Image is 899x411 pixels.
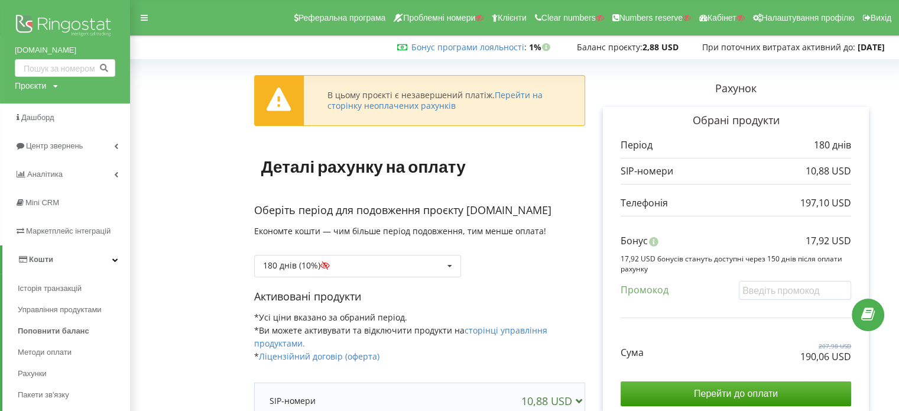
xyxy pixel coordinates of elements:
[18,283,82,295] span: Історія транзакцій
[585,81,887,96] p: Рахунок
[411,41,527,53] span: :
[621,196,668,210] p: Телефонія
[800,350,851,364] p: 190,06 USD
[18,342,130,363] a: Методи оплати
[18,299,130,321] a: Управління продуктами
[806,234,851,248] p: 17,92 USD
[254,203,585,218] p: Оберіть період для подовження проєкту [DOMAIN_NAME]
[800,342,851,350] p: 207,98 USD
[806,164,851,178] p: 10,88 USD
[26,141,83,150] span: Центр звернень
[327,89,543,111] a: Перейти на сторінку неоплачених рахунків
[254,325,547,349] a: сторінці управління продуктами.
[621,113,851,128] p: Обрані продукти
[18,325,89,337] span: Поповнити баланс
[29,255,53,264] span: Кошти
[761,13,854,22] span: Налаштування профілю
[529,41,553,53] strong: 1%
[739,281,851,299] input: Введіть промокод
[403,13,475,22] span: Проблемні номери
[27,170,63,179] span: Аналiтика
[298,13,386,22] span: Реферальна програма
[26,226,111,235] span: Маркетплейс інтеграцій
[254,289,585,305] p: Активовані продукти
[642,41,679,53] strong: 2,88 USD
[871,13,891,22] span: Вихід
[15,59,115,77] input: Пошук за номером
[18,363,130,384] a: Рахунки
[15,80,46,92] div: Проєкти
[18,389,69,401] span: Пакети зв'язку
[15,44,115,56] a: [DOMAIN_NAME]
[621,254,851,274] p: 17,92 USD бонусів стануть доступні через 150 днів після оплати рахунку
[254,312,407,323] span: *Усі ціни вказано за обраний період.
[411,41,524,53] a: Бонус програми лояльності
[259,351,379,362] a: Ліцензійний договір (оферта)
[21,113,54,122] span: Дашборд
[25,198,59,207] span: Mini CRM
[327,90,561,111] div: В цьому проєкті є незавершений платіж.
[702,41,855,53] span: При поточних витратах активний до:
[263,261,337,270] div: 180 днів (10%)
[707,13,736,22] span: Кабінет
[621,381,851,406] input: Перейти до оплати
[521,395,587,407] div: 10,88 USD
[2,245,130,274] a: Кошти
[18,321,130,342] a: Поповнити баланс
[619,13,683,22] span: Numbers reserve
[15,12,115,41] img: Ringostat logo
[814,138,851,152] p: 180 днів
[541,13,596,22] span: Clear numbers
[621,164,673,178] p: SIP-номери
[18,347,72,358] span: Методи оплати
[498,13,527,22] span: Клієнти
[270,395,316,407] p: SIP-номери
[254,138,473,195] h1: Деталі рахунку на оплату
[18,384,130,406] a: Пакети зв'язку
[18,368,47,380] span: Рахунки
[800,196,851,210] p: 197,10 USD
[254,325,547,349] span: *Ви можете активувати та відключити продукти на
[858,41,885,53] strong: [DATE]
[621,138,653,152] p: Період
[18,304,102,316] span: Управління продуктами
[621,283,668,297] p: Промокод
[254,225,546,237] span: Економте кошти — чим більше період подовження, тим менше оплата!
[621,346,644,360] p: Сума
[621,234,648,248] p: Бонус
[577,41,642,53] span: Баланс проєкту:
[18,278,130,299] a: Історія транзакцій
